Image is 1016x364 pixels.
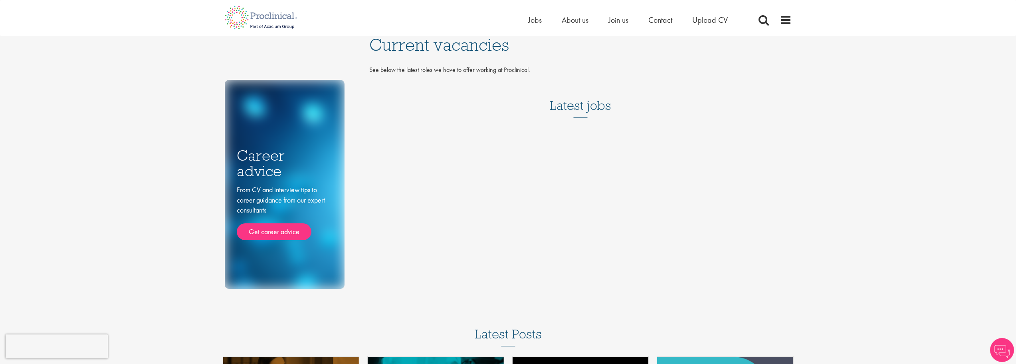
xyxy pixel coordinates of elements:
a: Get career advice [237,223,311,240]
h3: Latest jobs [550,79,611,118]
img: Chatbot [990,338,1014,362]
span: Current vacancies [369,34,509,56]
h3: Career advice [237,148,333,179]
iframe: reCAPTCHA [6,334,108,358]
a: Join us [608,15,628,25]
a: Contact [648,15,672,25]
a: About us [562,15,588,25]
a: Jobs [528,15,542,25]
p: See below the latest roles we have to offer working at Proclinical. [369,66,792,75]
h3: Latest Posts [475,327,542,346]
a: Upload CV [692,15,728,25]
div: From CV and interview tips to career guidance from our expert consultants [237,185,333,240]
